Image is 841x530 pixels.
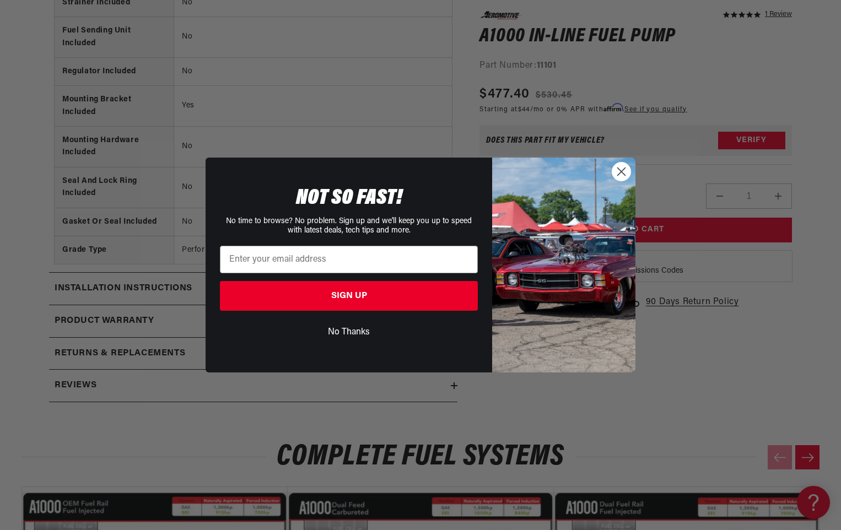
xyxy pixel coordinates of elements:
button: No Thanks [220,322,478,343]
button: Close dialog [612,162,631,181]
button: SIGN UP [220,281,478,311]
span: NOT SO FAST! [296,187,402,209]
span: No time to browse? No problem. Sign up and we'll keep you up to speed with latest deals, tech tip... [226,217,472,235]
img: 85cdd541-2605-488b-b08c-a5ee7b438a35.jpeg [492,158,635,372]
input: Enter your email address [220,246,478,273]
